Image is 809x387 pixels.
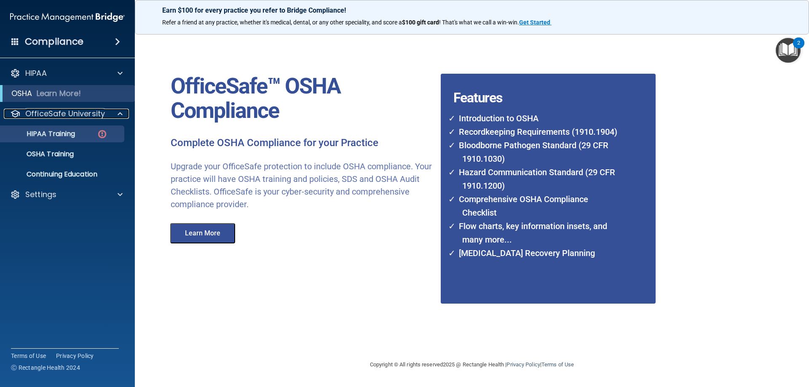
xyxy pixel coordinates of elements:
a: OfficeSafe University [10,109,123,119]
span: Ⓒ Rectangle Health 2024 [11,363,80,372]
a: Settings [10,189,123,200]
h4: Compliance [25,36,83,48]
p: OSHA Training [5,150,74,158]
p: Learn More! [37,88,81,99]
span: ! That's what we call a win-win. [439,19,519,26]
p: OSHA [11,88,32,99]
p: Upgrade your OfficeSafe protection to include OSHA compliance. Your practice will have OSHA train... [171,160,434,211]
p: HIPAA Training [5,130,75,138]
p: Continuing Education [5,170,121,179]
a: Terms of Use [11,352,46,360]
li: Recordkeeping Requirements (1910.1904) [454,125,622,139]
strong: Get Started [519,19,550,26]
a: Privacy Policy [506,361,540,368]
p: Complete OSHA Compliance for your Practice [171,136,434,150]
p: OfficeSafe™ OSHA Compliance [171,74,434,123]
img: PMB logo [10,9,125,26]
li: Hazard Communication Standard (29 CFR 1910.1200) [454,165,622,192]
p: OfficeSafe University [25,109,105,119]
p: Earn $100 for every practice you refer to Bridge Compliance! [162,6,782,14]
li: [MEDICAL_DATA] Recovery Planning [454,246,622,260]
button: Open Resource Center, 2 new notifications [776,38,801,63]
a: Learn More [164,230,244,237]
a: HIPAA [10,68,123,78]
img: danger-circle.6113f641.png [97,129,107,139]
li: Flow charts, key information insets, and many more... [454,219,622,246]
p: Settings [25,189,56,200]
li: Comprehensive OSHA Compliance Checklist [454,192,622,219]
a: Privacy Policy [56,352,94,360]
a: Get Started [519,19,552,26]
p: HIPAA [25,68,47,78]
div: Copyright © All rights reserved 2025 @ Rectangle Health | | [318,351,626,378]
span: Refer a friend at any practice, whether it's medical, dental, or any other speciality, and score a [162,19,402,26]
button: Learn More [170,223,235,243]
a: Terms of Use [541,361,574,368]
li: Bloodborne Pathogen Standard (29 CFR 1910.1030) [454,139,622,165]
div: 2 [797,43,800,54]
h4: Features [441,74,633,91]
strong: $100 gift card [402,19,439,26]
li: Introduction to OSHA [454,112,622,125]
